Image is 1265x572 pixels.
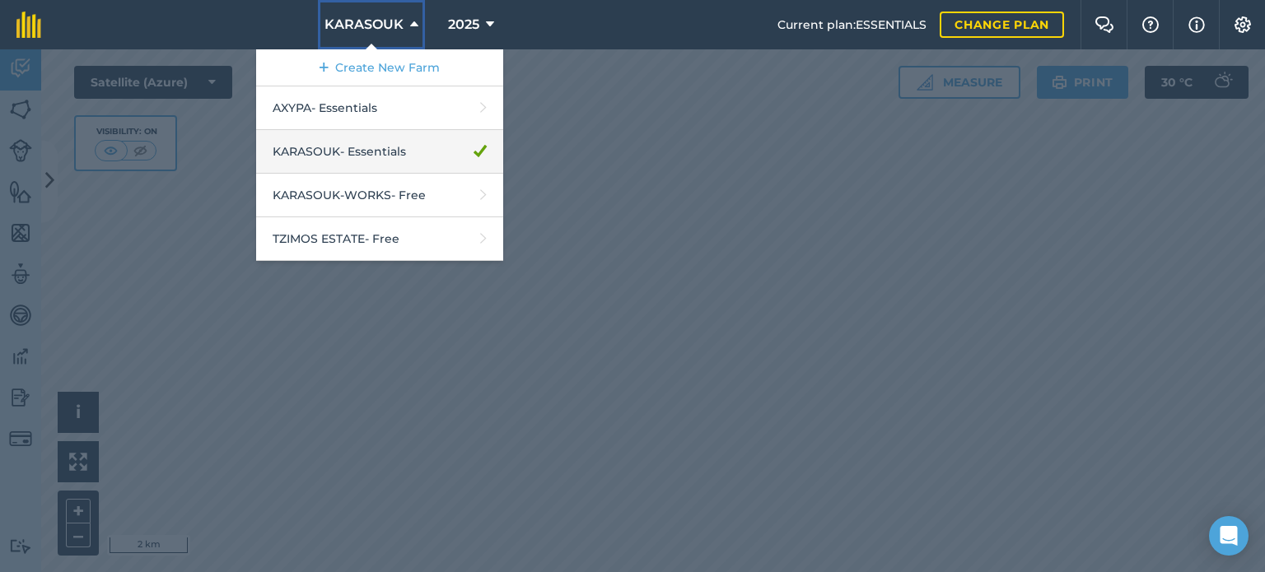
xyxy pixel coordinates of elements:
[1188,15,1205,35] img: svg+xml;base64,PHN2ZyB4bWxucz0iaHR0cDovL3d3dy53My5vcmcvMjAwMC9zdmciIHdpZHRoPSIxNyIgaGVpZ2h0PSIxNy...
[448,15,479,35] span: 2025
[940,12,1064,38] a: Change plan
[256,86,503,130] a: AXYPA- Essentials
[777,16,927,34] span: Current plan : ESSENTIALS
[1141,16,1160,33] img: A question mark icon
[1095,16,1114,33] img: Two speech bubbles overlapping with the left bubble in the forefront
[324,15,404,35] span: KARASOUK
[256,174,503,217] a: KARASOUK-WORKS- Free
[1209,516,1249,556] div: Open Intercom Messenger
[256,130,503,174] a: KARASOUK- Essentials
[256,217,503,261] a: TZIMOS ESTATE- Free
[16,12,41,38] img: fieldmargin Logo
[256,49,503,86] a: Create New Farm
[1233,16,1253,33] img: A cog icon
